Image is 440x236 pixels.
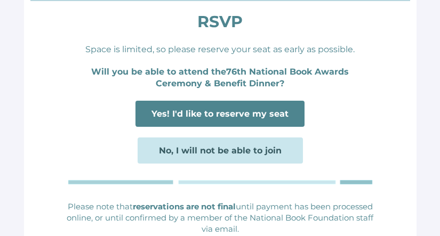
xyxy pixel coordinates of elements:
span: No, I will not be able to join [159,145,282,156]
span: Yes! I'd like to reserve my seat [151,109,289,119]
strong: Will you be able to attend the [91,67,226,77]
strong: 76th National Book Awards Ceremony & Benefit Dinner? [156,67,349,88]
strong: reservations are not final [133,201,236,211]
p: Please note that until payment has been processed online, or until confirmed by a member of the N... [66,201,375,234]
p: RSVP [66,11,375,33]
a: No, I will not be able to join [138,137,303,164]
a: Yes! I'd like to reserve my seat [135,101,305,127]
p: Space is limited, so please reserve your seat as early as possible. [66,44,375,55]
